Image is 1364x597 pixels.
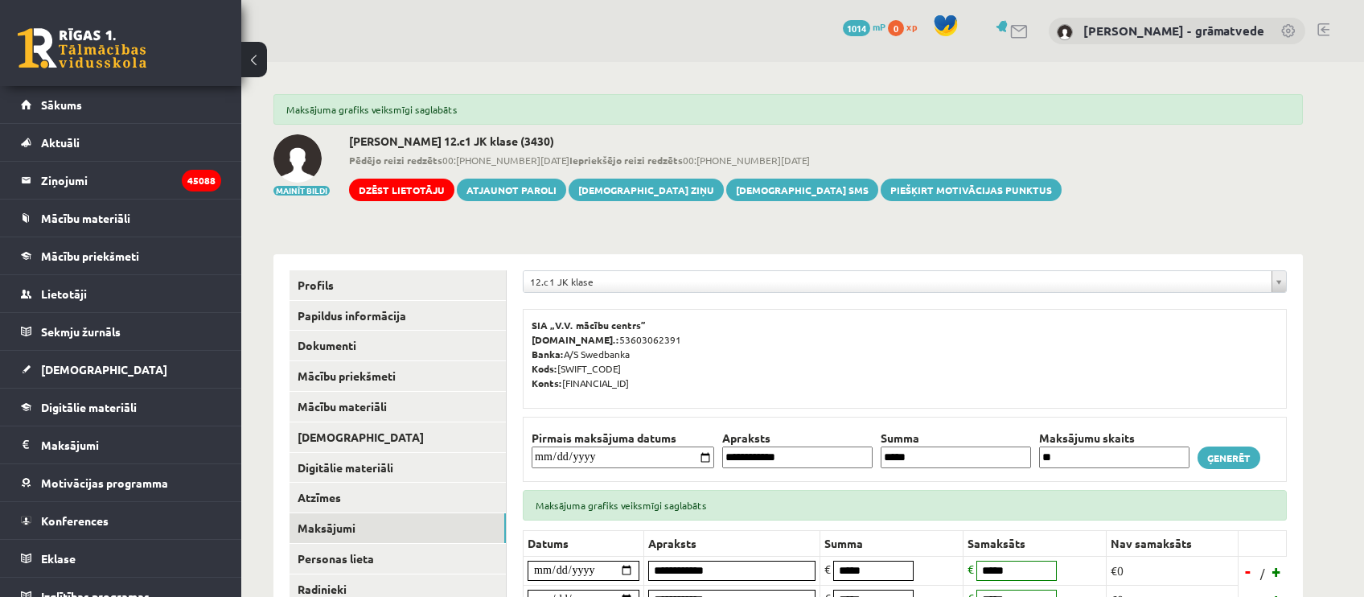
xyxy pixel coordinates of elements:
[21,502,221,539] a: Konferences
[41,211,130,225] span: Mācību materiāli
[21,200,221,237] a: Mācību materiāli
[41,400,137,414] span: Digitālie materiāli
[877,430,1035,447] th: Summa
[41,426,221,463] legend: Maksājumi
[1259,565,1267,582] span: /
[21,426,221,463] a: Maksājumi
[41,324,121,339] span: Sekmju žurnāls
[963,530,1107,556] th: Samaksāts
[21,275,221,312] a: Lietotāji
[528,430,718,447] th: Pirmais maksājuma datums
[290,361,506,391] a: Mācību priekšmeti
[41,249,139,263] span: Mācību priekšmeti
[273,94,1303,125] div: Maksājuma grafiks veiksmīgi saglabāts
[18,28,146,68] a: Rīgas 1. Tālmācības vidusskola
[41,513,109,528] span: Konferences
[888,20,904,36] span: 0
[569,179,724,201] a: [DEMOGRAPHIC_DATA] ziņu
[532,377,562,389] b: Konts:
[820,530,963,556] th: Summa
[726,179,878,201] a: [DEMOGRAPHIC_DATA] SMS
[1240,559,1256,583] a: -
[1057,24,1073,40] img: Antra Sondore - grāmatvede
[1269,559,1285,583] a: +
[532,348,564,360] b: Banka:
[349,179,454,201] a: Dzēst lietotāju
[457,179,566,201] a: Atjaunot paroli
[524,271,1286,292] a: 12.c1 JK klase
[968,562,974,576] span: €
[873,20,885,33] span: mP
[41,551,76,566] span: Eklase
[569,154,683,167] b: Iepriekšējo reizi redzēts
[21,351,221,388] a: [DEMOGRAPHIC_DATA]
[1083,23,1264,39] a: [PERSON_NAME] - grāmatvede
[1035,430,1193,447] th: Maksājumu skaits
[1107,556,1239,585] td: €0
[41,362,167,377] span: [DEMOGRAPHIC_DATA]
[182,170,221,191] i: 45088
[290,544,506,574] a: Personas lieta
[21,86,221,123] a: Sākums
[843,20,870,36] span: 1014
[532,362,557,375] b: Kods:
[290,453,506,483] a: Digitālie materiāli
[290,483,506,513] a: Atzīmes
[290,301,506,331] a: Papildus informācija
[530,271,1265,292] span: 12.c1 JK klase
[41,286,87,301] span: Lietotāji
[290,392,506,422] a: Mācību materiāli
[1107,530,1239,556] th: Nav samaksāts
[290,513,506,543] a: Maksājumi
[21,162,221,199] a: Ziņojumi45088
[41,476,168,490] span: Motivācijas programma
[906,20,917,33] span: xp
[349,134,1062,148] h2: [PERSON_NAME] 12.c1 JK klase (3430)
[290,331,506,360] a: Dokumenti
[273,186,330,196] button: Mainīt bildi
[21,389,221,426] a: Digitālie materiāli
[532,319,647,331] b: SIA „V.V. mācību centrs”
[532,333,619,346] b: [DOMAIN_NAME].:
[21,313,221,350] a: Sekmju žurnāls
[290,422,506,452] a: [DEMOGRAPHIC_DATA]
[349,153,1062,167] span: 00:[PHONE_NUMBER][DATE] 00:[PHONE_NUMBER][DATE]
[21,237,221,274] a: Mācību priekšmeti
[644,530,820,556] th: Apraksts
[881,179,1062,201] a: Piešķirt motivācijas punktus
[524,530,644,556] th: Datums
[21,540,221,577] a: Eklase
[718,430,877,447] th: Apraksts
[824,562,831,576] span: €
[290,270,506,300] a: Profils
[21,464,221,501] a: Motivācijas programma
[41,162,221,199] legend: Ziņojumi
[41,135,80,150] span: Aktuāli
[1198,447,1260,469] a: Ģenerēt
[273,134,322,183] img: Stīvens Kuzmenko
[349,154,442,167] b: Pēdējo reizi redzēts
[41,97,82,112] span: Sākums
[21,124,221,161] a: Aktuāli
[532,318,1278,390] p: 53603062391 A/S Swedbanka [SWIFT_CODE] [FINANCIAL_ID]
[523,490,1287,521] div: Maksājuma grafiks veiksmīgi saglabāts
[843,20,885,33] a: 1014 mP
[888,20,925,33] a: 0 xp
